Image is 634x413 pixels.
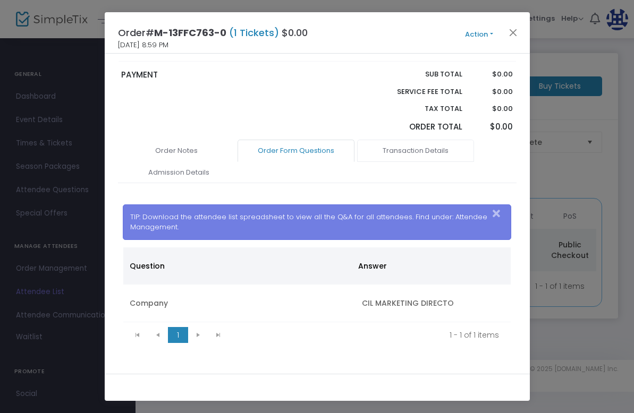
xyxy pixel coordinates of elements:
span: [DATE] 8:59 PM [118,40,168,50]
p: $0.00 [473,69,513,80]
a: Admission Details [121,161,238,184]
td: CIL MARKETING DIRECTO [356,285,510,322]
span: M-13FFC763-0 [154,26,226,39]
button: Close [489,205,511,222]
div: Data table [123,247,511,322]
span: (1 Tickets) [226,26,282,39]
p: Sub total [373,69,463,80]
p: PAYMENT [121,69,312,81]
a: Transaction Details [357,140,474,162]
p: Service Fee Total [373,87,463,97]
p: $0.00 [473,87,513,97]
h4: Order# $0.00 [118,25,308,40]
th: Answer [352,247,504,285]
p: $0.00 [473,121,513,133]
div: TIP: Download the attendee list spreadsheet to view all the Q&A for all attendees. Find under: At... [123,204,511,240]
button: Action [447,29,511,40]
a: Order Notes [118,140,235,162]
p: Order Total [373,121,463,133]
th: Question [123,247,352,285]
p: Tax Total [373,104,463,114]
a: Order Form Questions [238,140,354,162]
span: Page 1 [168,327,188,343]
button: Close [506,25,520,39]
kendo-pager-info: 1 - 1 of 1 items [236,330,499,340]
p: $0.00 [473,104,513,114]
td: Company [123,285,356,322]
